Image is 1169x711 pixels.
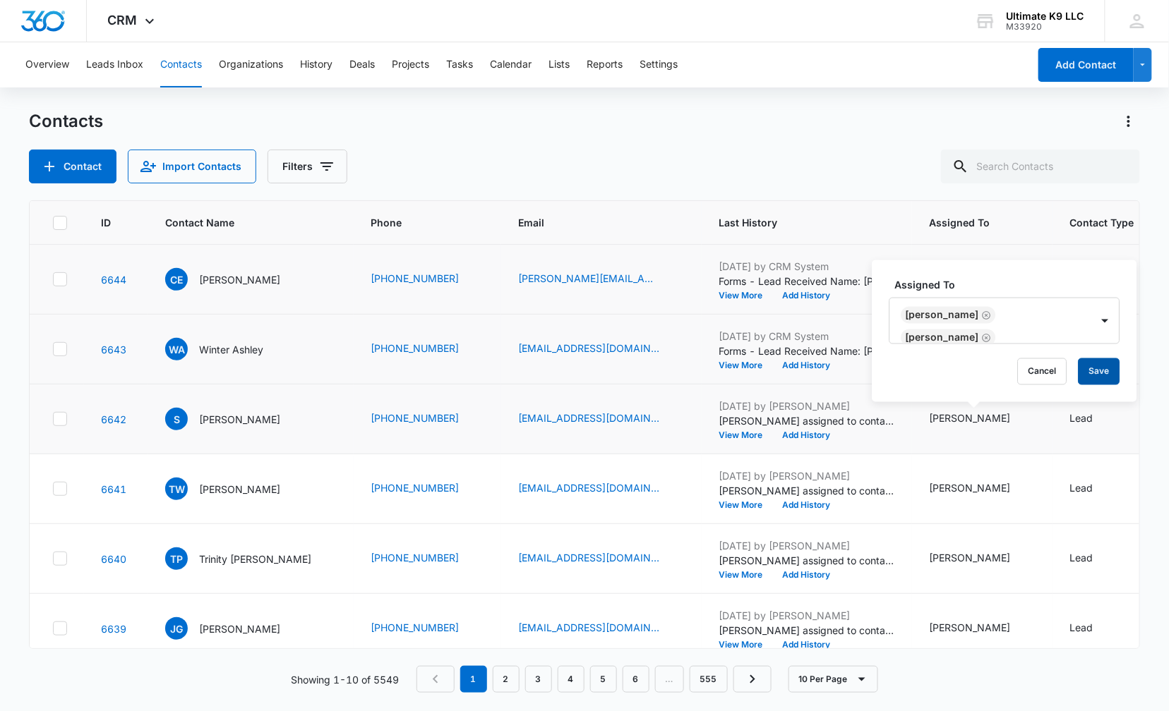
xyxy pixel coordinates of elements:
button: Add History [772,361,840,370]
a: [PHONE_NUMBER] [371,550,459,565]
div: Phone - (313) 335-4034 - Select to Edit Field [371,341,484,358]
button: View More [719,501,772,509]
a: Page 3 [525,666,552,693]
button: Tasks [446,42,473,87]
div: Remove Richard Heishman [979,333,992,343]
button: View More [719,640,772,649]
div: Assigned To - Richard Heishman - Select to Edit Field [929,411,1036,427]
div: Assigned To - Matt Gomez - Select to Edit Field [929,480,1036,497]
div: Phone - (703) 470-9322 - Select to Edit Field [371,411,484,427]
div: Phone - (240) 970-3542 - Select to Edit Field [371,550,484,567]
div: Contact Type - Lead - Select to Edit Field [1069,480,1118,497]
button: Import Contacts [128,150,256,183]
button: Add Contact [1038,48,1134,82]
button: Add History [772,291,840,300]
button: Cancel [1018,358,1067,385]
p: [PERSON_NAME] [199,412,280,427]
div: Phone - (301) 433-5605 - Select to Edit Field [371,271,484,288]
p: [DATE] by CRM System [719,329,895,344]
a: Page 4 [558,666,584,693]
div: account id [1007,22,1084,32]
button: View More [719,571,772,579]
p: Showing 1-10 of 5549 [292,672,400,687]
span: Last History [719,215,875,230]
span: Phone [371,215,464,230]
a: [EMAIL_ADDRESS][DOMAIN_NAME] [518,411,659,425]
span: Email [518,215,664,230]
button: Lists [548,42,570,87]
div: Contact Name - Traci Watkins - Select to Edit Field [165,478,306,500]
div: Email - jocelynginn@gmail.com - Select to Edit Field [518,620,685,637]
button: Reports [587,42,623,87]
p: [PERSON_NAME] assigned to contact. [719,623,895,638]
button: Add History [772,571,840,579]
a: Navigate to contact details page for Jocelyn Ginn [101,623,126,635]
button: 10 Per Page [789,666,878,693]
div: Contact Name - Trinity Portee - Select to Edit Field [165,547,337,570]
div: Remove Matt Gomez [979,310,992,320]
a: [EMAIL_ADDRESS][DOMAIN_NAME] [518,480,659,495]
p: [DATE] by [PERSON_NAME] [719,608,895,623]
div: Lead [1069,480,1093,495]
div: Contact Name - Chrisel Edwards-Green - Select to Edit Field [165,268,306,291]
a: [PERSON_NAME][EMAIL_ADDRESS][DOMAIN_NAME] [518,271,659,286]
a: Navigate to contact details page for Trinity Portee [101,553,126,565]
a: [PHONE_NUMBER] [371,411,459,425]
button: Deals [349,42,375,87]
span: Contact Type [1069,215,1134,230]
label: Assigned To [895,277,1126,292]
p: [PERSON_NAME] [199,272,280,287]
p: Trinity [PERSON_NAME] [199,552,311,566]
a: Next Page [733,666,772,693]
a: [PHONE_NUMBER] [371,271,459,286]
div: Email - chrisel.edwards@gmail.com - Select to Edit Field [518,271,685,288]
a: [PHONE_NUMBER] [371,480,459,495]
a: Page 5 [590,666,617,693]
button: Organizations [219,42,283,87]
a: Navigate to contact details page for Traci Watkins [101,483,126,495]
span: CE [165,268,188,291]
button: Overview [25,42,69,87]
p: [PERSON_NAME] assigned to contact. [719,413,895,428]
button: Settings [640,42,678,87]
div: Contact Name - Samantha - Select to Edit Field [165,408,306,430]
p: [PERSON_NAME] assigned to contact. [719,483,895,498]
button: Contacts [160,42,202,87]
div: [PERSON_NAME] [929,411,1010,425]
div: Contact Type - Lead - Select to Edit Field [1069,411,1118,427]
div: Phone - (256) 275-1199 - Select to Edit Field [371,620,484,637]
div: Email - win.ashley23@gmail.com - Select to Edit Field [518,341,685,358]
div: Lead [1069,620,1093,635]
div: Contact Type - Lead - Select to Edit Field [1069,550,1118,567]
a: Page 6 [623,666,649,693]
a: [EMAIL_ADDRESS][DOMAIN_NAME] [518,620,659,635]
a: Navigate to contact details page for Chrisel Edwards-Green [101,274,126,286]
p: Forms - Lead Received Name: [PERSON_NAME] Email: [PERSON_NAME][EMAIL_ADDRESS][DOMAIN_NAME] Phone:... [719,274,895,288]
span: WA [165,338,188,360]
input: Search Contacts [941,150,1140,183]
div: Assigned To - Deanna Evans - Select to Edit Field [929,620,1036,637]
a: [PHONE_NUMBER] [371,620,459,635]
button: Filters [268,150,347,183]
button: Add History [772,501,840,509]
span: ID [101,215,111,230]
p: [DATE] by [PERSON_NAME] [719,399,895,413]
button: Add History [772,431,840,439]
span: JG [165,617,188,640]
button: Calendar [490,42,532,87]
div: [PERSON_NAME] [929,550,1010,565]
div: Email - porteetrinity@gmail.com - Select to Edit Field [518,550,685,567]
div: Contact Name - Winter Ashley - Select to Edit Field [165,338,289,360]
span: Contact Name [165,215,316,230]
a: [PHONE_NUMBER] [371,341,459,355]
p: [PERSON_NAME] [199,482,280,497]
p: Winter Ashley [199,342,263,357]
a: Page 555 [690,666,728,693]
div: [PERSON_NAME] [929,620,1010,635]
span: TW [165,478,188,500]
p: [PERSON_NAME] [199,621,280,636]
h1: Contacts [29,111,103,132]
div: [PERSON_NAME] [906,310,979,320]
button: Projects [392,42,429,87]
button: View More [719,431,772,439]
